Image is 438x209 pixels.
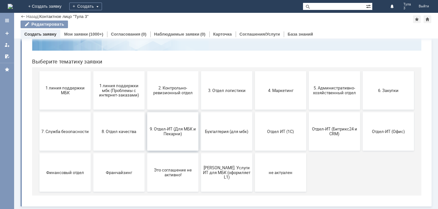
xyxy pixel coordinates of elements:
a: Согласования [111,32,140,37]
span: 7. Служба безопасности [14,135,62,139]
div: | [38,14,39,19]
span: Это соглашение не активно! [122,173,170,183]
span: Отдел-ИТ (Битрикс24 и CRM) [284,132,331,142]
button: Отдел ИТ (1С) [228,118,279,156]
button: 1 линия поддержки мбк (Проблемы с интернет-заказами) [66,77,118,115]
div: Контактное лицо "Тула 3" [39,14,88,19]
span: 3. Отдел логистики [176,94,223,98]
div: (0) [141,32,147,37]
span: Бухгалтерия (для мбк) [176,135,223,139]
span: 8. Отдел качества [68,135,116,139]
span: 1 линия поддержки МБК [14,91,62,101]
button: Бухгалтерия (для мбк) [174,118,225,156]
input: Например, почта или справка [136,29,264,40]
a: Мои согласования [2,51,12,62]
button: Отдел-ИТ (Битрикс24 и CRM) [282,118,333,156]
label: Воспользуйтесь поиском [136,16,264,22]
span: Отдел-ИТ (Офис) [338,135,385,139]
button: 9. Отдел-ИТ (Для МБК и Пекарни) [120,118,172,156]
a: База знаний [288,32,313,37]
img: logo [8,4,13,9]
button: 8. Отдел качества [66,118,118,156]
span: Отдел ИТ (1С) [230,135,277,139]
button: 1 линия поддержки МБК [13,77,64,115]
a: Создать заявку [2,28,12,38]
div: Добавить в избранное [413,15,421,23]
div: Создать [69,3,102,10]
span: Финансовый отдел [14,176,62,180]
a: Создать заявку [24,32,56,37]
span: 3 [403,6,411,10]
button: Отдел-ИТ (Офис) [336,118,387,156]
button: не актуален [228,159,279,197]
button: Франчайзинг [66,159,118,197]
a: Перейти на домашнюю страницу [8,4,13,9]
header: Выберите тематику заявки [5,64,394,71]
span: 4. Маркетинг [230,94,277,98]
button: Финансовый отдел [13,159,64,197]
span: Франчайзинг [68,176,116,180]
button: 4. Маркетинг [228,77,279,115]
a: Наблюдаемые заявки [154,32,199,37]
span: 2. Контрольно-ревизионный отдел [122,91,170,101]
button: 6. Закупки [336,77,387,115]
div: Сделать домашней страницей [424,15,431,23]
div: (0) [200,32,206,37]
span: 9. Отдел-ИТ (Для МБК и Пекарни) [122,132,170,142]
span: не актуален [230,176,277,180]
span: [PERSON_NAME]. Услуги ИТ для МБК (оформляет L1) [176,171,223,185]
button: 5. Административно-хозяйственный отдел [282,77,333,115]
button: [PERSON_NAME]. Услуги ИТ для МБК (оформляет L1) [174,159,225,197]
span: 5. Административно-хозяйственный отдел [284,91,331,101]
span: Расширенный поиск [366,3,372,9]
button: 7. Служба безопасности [13,118,64,156]
a: Соглашения/Услуги [240,32,280,37]
span: 6. Закупки [338,94,385,98]
span: 1 линия поддержки мбк (Проблемы с интернет-заказами) [68,89,116,103]
a: Назад [26,14,38,19]
a: Мои заявки [64,32,88,37]
a: Карточка [213,32,232,37]
button: 3. Отдел логистики [174,77,225,115]
a: Мои заявки [2,40,12,50]
span: Тула [403,3,411,6]
button: 2. Контрольно-ревизионный отдел [120,77,172,115]
div: (1000+) [89,32,103,37]
button: Это соглашение не активно! [120,159,172,197]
